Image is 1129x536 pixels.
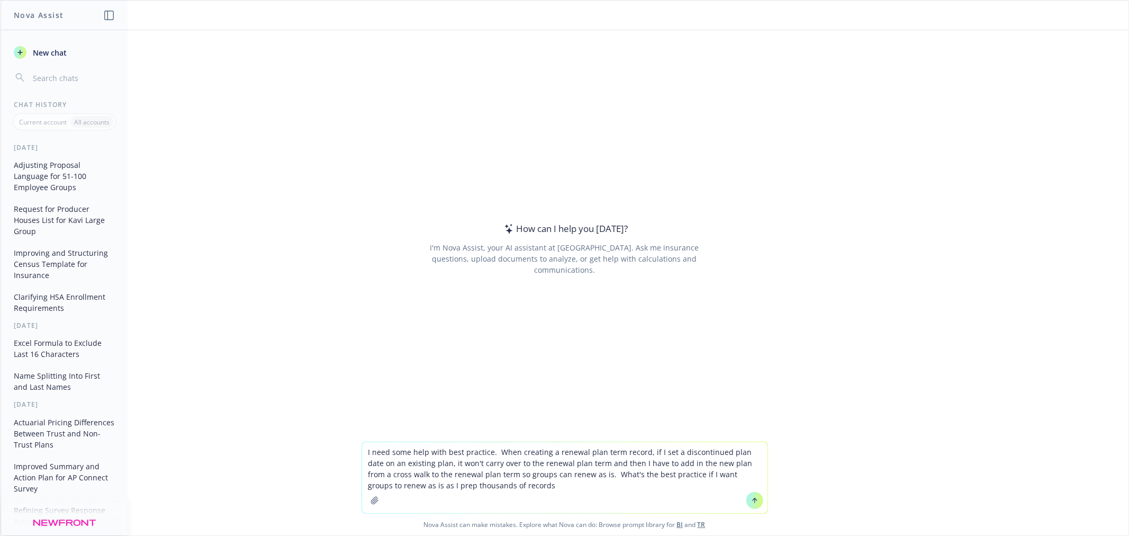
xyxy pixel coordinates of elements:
[416,242,713,275] div: I'm Nova Assist, your AI assistant at [GEOGRAPHIC_DATA]. Ask me insurance questions, upload docum...
[10,288,119,317] button: Clarifying HSA Enrollment Requirements
[10,200,119,240] button: Request for Producer Houses List for Kavi Large Group
[10,502,119,530] button: Refining Survey Response Action Plan
[74,118,110,127] p: All accounts
[10,458,119,497] button: Improved Summary and Action Plan for AP Connect Survey
[677,520,683,529] a: BI
[19,118,67,127] p: Current account
[14,10,64,21] h1: Nova Assist
[10,244,119,284] button: Improving and Structuring Census Template for Insurance
[31,70,115,85] input: Search chats
[698,520,706,529] a: TR
[31,47,67,58] span: New chat
[1,321,128,330] div: [DATE]
[501,222,628,236] div: How can I help you [DATE]?
[10,334,119,363] button: Excel Formula to Exclude Last 16 Characters
[1,143,128,152] div: [DATE]
[362,442,767,513] textarea: I need some help with best practice. When creating a renewal plan term record, if I set a discont...
[1,100,128,109] div: Chat History
[1,400,128,409] div: [DATE]
[10,43,119,62] button: New chat
[10,367,119,396] button: Name Splitting Into First and Last Names
[10,156,119,196] button: Adjusting Proposal Language for 51-100 Employee Groups
[10,414,119,453] button: Actuarial Pricing Differences Between Trust and Non-Trust Plans
[5,514,1124,535] span: Nova Assist can make mistakes. Explore what Nova can do: Browse prompt library for and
